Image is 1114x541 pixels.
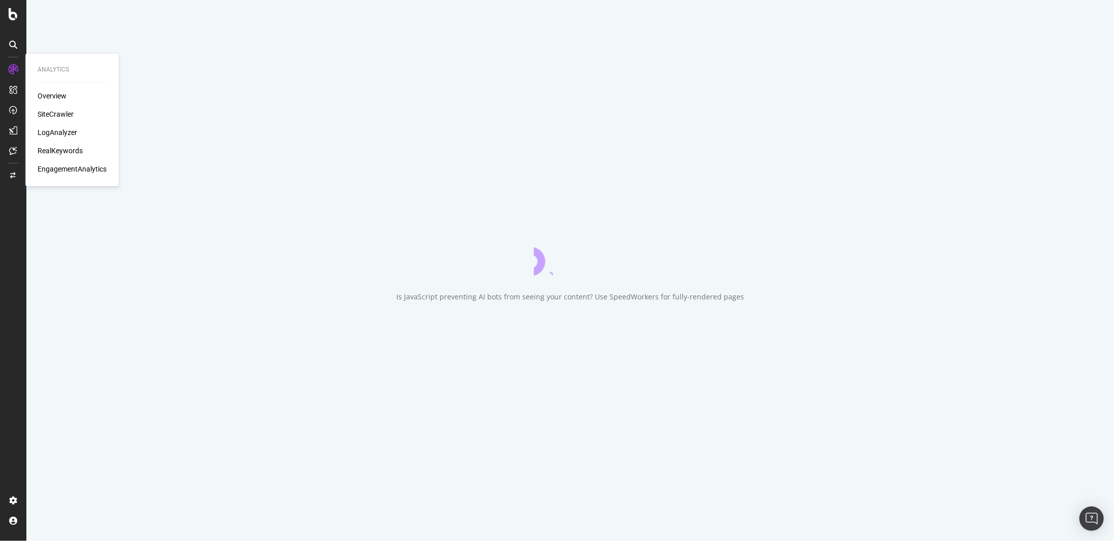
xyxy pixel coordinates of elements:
div: Is JavaScript preventing AI bots from seeing your content? Use SpeedWorkers for fully-rendered pages [396,292,744,302]
a: EngagementAnalytics [38,164,107,174]
a: Overview [38,91,66,101]
div: animation [534,239,607,276]
a: RealKeywords [38,146,83,156]
div: Analytics [38,65,107,74]
a: LogAnalyzer [38,127,77,138]
a: SiteCrawler [38,109,74,119]
div: Open Intercom Messenger [1079,506,1104,531]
